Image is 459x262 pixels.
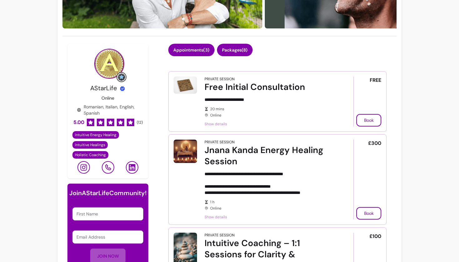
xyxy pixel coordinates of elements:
div: Jnana Kanda Energy Healing Session [205,145,336,167]
span: Holistic Coaching [75,152,106,157]
img: Free Initial Consultation [174,77,197,94]
button: Packages(8) [217,44,253,56]
div: Free Initial Consultation [205,82,336,93]
button: Appointments(3) [168,44,215,56]
div: Private Session [205,233,234,238]
img: Provider image [94,49,124,79]
div: Online [205,200,336,211]
input: First Name [76,211,140,217]
span: Intuitive Healings [75,142,105,147]
span: ( 12 ) [137,120,143,125]
h6: Join AStarLife Community! [69,189,147,197]
span: £300 [368,140,381,147]
div: Online [205,106,336,118]
img: Jnana Kanda Energy Healing Session [174,140,197,163]
div: Private Session [205,77,234,82]
span: Show details [205,121,336,126]
span: FREE [370,77,381,84]
span: 5.00 [73,119,84,126]
span: £100 [369,233,381,240]
span: 20 mins [210,106,336,111]
div: Private Session [205,140,234,145]
button: Book [356,207,381,220]
input: Email Address [76,234,140,240]
span: Intuitive Energy Healing [75,132,116,137]
div: Romanian, Italian, English, Spanish [77,104,139,116]
span: 1 h [210,200,336,205]
img: Grow [118,73,125,81]
button: Book [356,114,381,126]
span: Show details [205,215,336,220]
p: Online [101,95,114,101]
span: AStarLife [90,84,117,92]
